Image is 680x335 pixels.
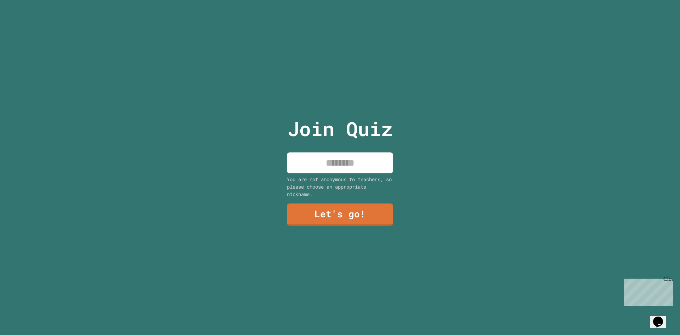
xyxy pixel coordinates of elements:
[650,307,673,328] iframe: chat widget
[621,276,673,306] iframe: chat widget
[287,203,393,226] a: Let's go!
[3,3,49,45] div: Chat with us now!Close
[287,175,393,198] div: You are not anonymous to teachers, so please choose an appropriate nickname.
[288,114,393,144] p: Join Quiz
